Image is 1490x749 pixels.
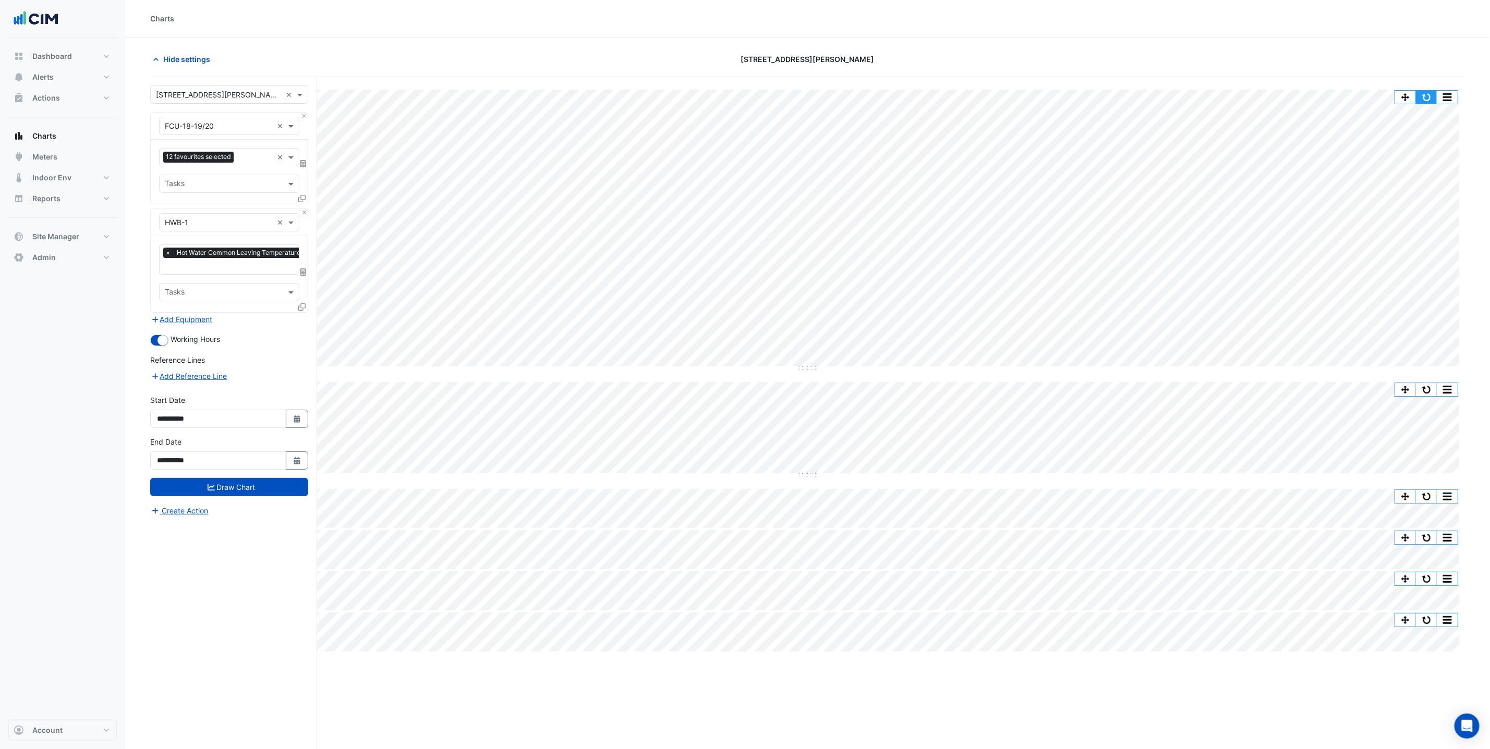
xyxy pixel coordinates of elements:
span: Charts [32,131,56,141]
button: Site Manager [8,226,117,247]
app-icon: Indoor Env [14,173,24,183]
span: 12 favourites selected [163,152,234,162]
button: Reset [1416,490,1437,503]
label: End Date [150,436,181,447]
app-icon: Actions [14,93,24,103]
app-icon: Dashboard [14,51,24,62]
button: Reset [1416,613,1437,627]
span: Site Manager [32,231,79,242]
button: Add Reference Line [150,370,228,382]
button: Draw Chart [150,478,308,496]
button: Dashboard [8,46,117,67]
button: Reset [1416,383,1437,396]
span: Clear [286,89,295,100]
fa-icon: Select Date [293,414,302,423]
app-icon: Charts [14,131,24,141]
div: Open Intercom Messenger [1455,714,1480,739]
span: [STREET_ADDRESS][PERSON_NAME] [741,54,874,65]
span: Clear [277,152,286,163]
span: Clear [277,120,286,131]
div: Charts [150,13,174,24]
button: Pan [1395,531,1416,544]
button: Hide settings [150,50,217,68]
button: Close [301,113,308,119]
button: Pan [1395,572,1416,585]
button: More Options [1437,383,1458,396]
button: Reset [1416,572,1437,585]
button: Actions [8,88,117,108]
button: Reset [1416,91,1437,104]
app-icon: Site Manager [14,231,24,242]
button: Admin [8,247,117,268]
span: Clone Favourites and Tasks from this Equipment to other Equipment [298,194,306,203]
app-icon: Reports [14,193,24,204]
button: More Options [1437,613,1458,627]
button: Reset [1416,531,1437,544]
span: Clone Favourites and Tasks from this Equipment to other Equipment [298,302,306,311]
button: Pan [1395,91,1416,104]
span: Admin [32,252,56,263]
app-icon: Alerts [14,72,24,82]
button: More Options [1437,531,1458,544]
button: More Options [1437,572,1458,585]
span: Meters [32,152,57,162]
img: Company Logo [13,8,59,29]
span: Choose Function [299,159,308,168]
span: Hot Water Common Leaving Temperature - Level-33-Plant Room, Plantroom [174,248,408,258]
button: Add Equipment [150,313,213,325]
label: Reference Lines [150,354,205,365]
app-icon: Admin [14,252,24,263]
button: Close [301,209,308,216]
button: Reports [8,188,117,209]
fa-icon: Select Date [293,456,302,465]
button: Meters [8,146,117,167]
span: Indoor Env [32,173,71,183]
button: Account [8,720,117,741]
div: Tasks [163,286,185,300]
span: Alerts [32,72,54,82]
span: Reports [32,193,60,204]
button: Pan [1395,383,1416,396]
button: More Options [1437,490,1458,503]
span: Dashboard [32,51,72,62]
button: Pan [1395,490,1416,503]
button: Pan [1395,613,1416,627]
div: Tasks [163,178,185,191]
button: Alerts [8,67,117,88]
span: Working Hours [171,335,220,343]
button: Charts [8,126,117,146]
span: Hide settings [163,54,210,65]
span: Clear [277,217,286,228]
span: Choose Function [299,267,308,276]
span: × [163,248,173,258]
button: More Options [1437,91,1458,104]
button: Indoor Env [8,167,117,188]
span: Actions [32,93,60,103]
app-icon: Meters [14,152,24,162]
button: Create Action [150,505,209,517]
span: Account [32,725,63,735]
label: Start Date [150,395,185,406]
